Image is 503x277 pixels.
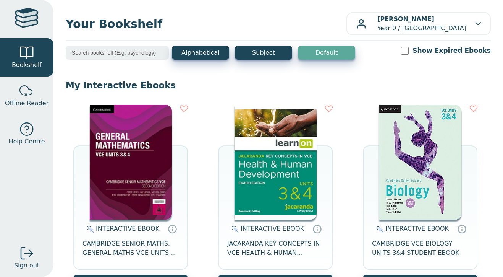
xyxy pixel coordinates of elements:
[66,80,491,91] p: My Interactive Ebooks
[379,105,461,220] img: 6e390be0-4093-ea11-a992-0272d098c78b.jpg
[412,46,491,55] label: Show Expired Ebooks
[5,99,49,108] span: Offline Reader
[377,15,466,33] p: Year 0 / [GEOGRAPHIC_DATA]
[172,46,229,60] button: Alphabetical
[66,46,169,60] input: Search bookshelf (E.g: psychology)
[229,225,239,234] img: interactive.svg
[235,105,317,220] img: e003a821-2442-436b-92bb-da2395357dfc.jpg
[82,239,179,257] span: CAMBRIDGE SENIOR MATHS: GENERAL MATHS VCE UNITS 3&4 EBOOK 2E
[385,225,449,232] span: INTERACTIVE EBOOK
[312,224,322,233] a: Interactive eBooks are accessed online via the publisher’s portal. They contain interactive resou...
[227,239,323,257] span: JACARANDA KEY CONCEPTS IN VCE HEALTH & HUMAN DEVELOPMENT UNITS 3&4 LEARNON EBOOK 8E
[84,225,94,234] img: interactive.svg
[96,225,159,232] span: INTERACTIVE EBOOK
[12,60,42,70] span: Bookshelf
[66,15,346,33] span: Your Bookshelf
[168,224,177,233] a: Interactive eBooks are accessed online via the publisher’s portal. They contain interactive resou...
[372,239,468,257] span: CAMBRIDGE VCE BIOLOGY UNITS 3&4 STUDENT EBOOK
[235,46,292,60] button: Subject
[241,225,304,232] span: INTERACTIVE EBOOK
[14,261,39,270] span: Sign out
[8,137,45,146] span: Help Centre
[298,46,355,60] button: Default
[457,224,466,233] a: Interactive eBooks are accessed online via the publisher’s portal. They contain interactive resou...
[374,225,383,234] img: interactive.svg
[346,12,491,35] button: [PERSON_NAME]Year 0 / [GEOGRAPHIC_DATA]
[90,105,172,220] img: 2d857910-8719-48bf-a398-116ea92bfb73.jpg
[377,15,434,23] b: [PERSON_NAME]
